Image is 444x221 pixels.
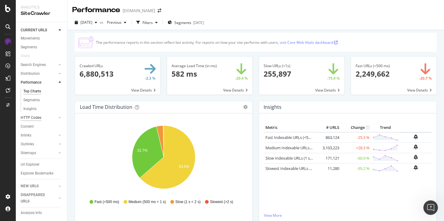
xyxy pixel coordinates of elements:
td: 11,280 [316,163,341,174]
div: bell-plus [414,134,418,139]
img: CjTTJyXI.png [78,36,94,48]
div: arrow-right-arrow-left [158,9,161,13]
div: [DATE] [193,20,204,25]
a: Url Explorer [21,161,63,168]
div: Filters [142,20,153,25]
div: Load Time Distribution [80,104,132,110]
div: Distribution [21,71,40,77]
div: [DOMAIN_NAME] [123,8,155,14]
span: Slowest (>2 s) [210,199,233,205]
a: Explorer Bookmarks [21,170,63,177]
a: Movements [21,35,63,42]
div: Visits [21,53,30,59]
a: Top Charts [23,88,63,95]
td: -95.2 % [341,163,371,174]
button: Filters [134,18,160,27]
a: Inlinks [21,132,57,139]
div: Segments [21,44,37,50]
div: NEW URLS [21,183,39,189]
div: Movements [21,35,40,42]
div: CURRENT URLS [21,27,47,33]
div: DISAPPEARED URLS [21,192,51,205]
div: Search Engines [21,62,46,68]
a: Slowest Indexable URLs (>2 s) [265,166,319,171]
div: HTTP Codes [21,115,41,121]
td: 3,103,223 [316,143,341,153]
a: Analysis Info [21,210,63,216]
td: +28.3 % [341,143,371,153]
span: vs [100,20,104,25]
th: # URLS [316,123,341,132]
span: Segments [174,20,191,25]
td: 863,124 [316,132,341,143]
a: Medium Indexable URLs (500 ms < 1 s) [265,145,334,150]
button: Segments[DATE] [165,18,207,27]
svg: A chart. [80,123,248,194]
div: The performance reports in this section reflect bot activity. For reports on how your site perfor... [96,40,339,45]
th: Metric [264,123,316,132]
a: Segments [23,97,63,103]
button: Previous [104,18,129,27]
a: Performance [21,79,57,86]
span: Slow (1 s < 2 s) [175,199,200,205]
span: 2025 Sep. 1st [80,20,92,25]
div: gear [243,105,248,109]
div: Segments [23,97,40,103]
iframe: Intercom live chat [423,200,438,215]
div: Analytics [21,5,62,10]
div: bell-plus [414,144,418,149]
a: Slow Indexable URLs (1 s < 2 s) [265,155,320,161]
div: Insights [23,106,36,112]
th: Change [341,123,371,132]
div: Url Explorer [21,161,39,168]
a: DISAPPEARED URLS [21,192,57,205]
a: Fast Indexable URLs (<500 ms) [265,135,320,140]
a: Sitemaps [21,150,57,156]
a: Distribution [21,71,57,77]
td: 171,121 [316,153,341,163]
th: Trend [371,123,400,132]
div: Top Charts [23,88,41,95]
a: Segments [21,44,63,50]
td: -60.9 % [341,153,371,163]
div: Analysis Info [21,210,42,216]
div: Outlinks [21,141,34,147]
td: -25.3 % [341,132,371,143]
span: Previous [104,20,121,25]
div: bell-plus [414,155,418,160]
text: 63.6% [179,164,189,169]
a: Outlinks [21,141,57,147]
a: visit Core Web Vitals dashboard . [280,40,339,45]
div: Content [21,123,34,130]
span: Fast (<500 ms) [94,199,119,205]
a: Insights [23,106,63,112]
div: Inlinks [21,132,31,139]
div: Performance [21,79,41,86]
a: NEW URLS [21,183,57,189]
h4: Insights [264,103,282,111]
div: Explorer Bookmarks [21,170,53,177]
div: bell-plus [414,165,418,170]
a: HTTP Codes [21,115,57,121]
a: Content [21,123,63,130]
button: [DATE] [72,18,100,27]
a: Search Engines [21,62,57,68]
a: View More [264,213,432,218]
text: 32.7% [137,148,148,153]
a: CURRENT URLS [21,27,57,33]
span: Medium (500 ms < 1 s) [128,199,166,205]
div: Sitemaps [21,150,36,156]
div: SiteCrawler [21,10,62,17]
div: Performance [72,5,120,15]
a: Visits [21,53,36,59]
